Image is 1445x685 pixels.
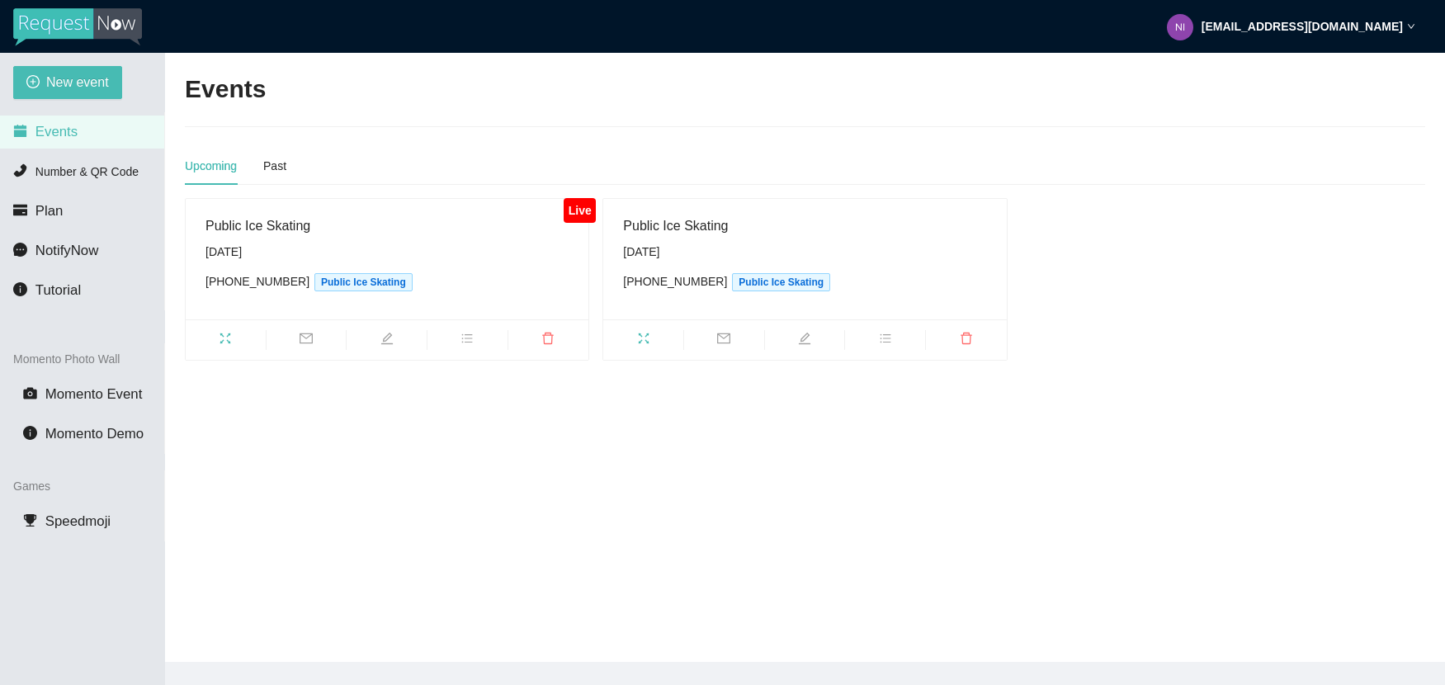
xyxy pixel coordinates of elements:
img: RequestNow [13,8,142,46]
span: mail [267,332,347,350]
span: NotifyNow [35,243,98,258]
div: [PHONE_NUMBER] [623,272,986,291]
div: Upcoming [185,157,237,175]
div: [DATE] [205,243,569,261]
span: info-circle [13,282,27,296]
span: mail [684,332,764,350]
span: Tutorial [35,282,81,298]
span: camera [23,386,37,400]
strong: [EMAIL_ADDRESS][DOMAIN_NAME] [1202,20,1403,33]
span: Events [35,124,78,139]
span: fullscreen [603,332,683,350]
div: [PHONE_NUMBER] [205,272,569,291]
div: Live [564,198,596,223]
img: 7940b34e972d98f702301fe925ff6c28 [1167,14,1193,40]
button: plus-circleNew event [13,66,122,99]
div: [DATE] [623,243,986,261]
span: Public Ice Skating [314,273,413,291]
span: Speedmoji [45,513,111,529]
span: delete [508,332,589,350]
span: message [13,243,27,257]
div: Past [263,157,286,175]
span: Public Ice Skating [732,273,830,291]
div: Public Ice Skating [623,215,986,236]
span: down [1407,22,1415,31]
h2: Events [185,73,266,106]
span: bars [845,332,925,350]
span: plus-circle [26,75,40,91]
span: delete [926,332,1007,350]
span: Plan [35,203,64,219]
span: Momento Demo [45,426,144,442]
span: info-circle [23,426,37,440]
iframe: LiveChat chat widget [1213,633,1445,685]
span: Number & QR Code [35,165,139,178]
span: Momento Event [45,386,143,402]
span: fullscreen [186,332,266,350]
span: New event [46,72,109,92]
span: edit [765,332,845,350]
span: credit-card [13,203,27,217]
span: phone [13,163,27,177]
span: bars [427,332,508,350]
div: Public Ice Skating [205,215,569,236]
span: calendar [13,124,27,138]
span: edit [347,332,427,350]
span: trophy [23,513,37,527]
